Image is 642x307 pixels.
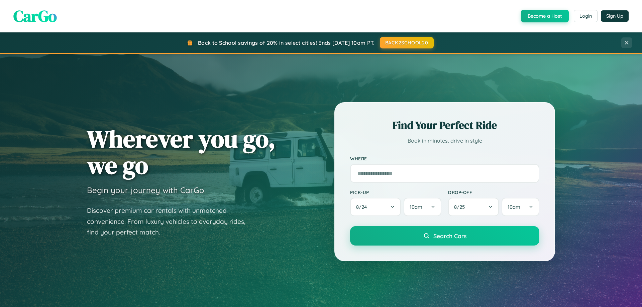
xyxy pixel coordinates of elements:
span: Search Cars [433,232,466,240]
button: 10am [502,198,539,216]
button: Sign Up [601,10,629,22]
span: 8 / 25 [454,204,468,210]
label: Pick-up [350,189,441,195]
span: 8 / 24 [356,204,370,210]
button: Search Cars [350,226,539,246]
h2: Find Your Perfect Ride [350,118,539,133]
p: Book in minutes, drive in style [350,136,539,146]
p: Discover premium car rentals with unmatched convenience. From luxury vehicles to everyday rides, ... [87,205,254,238]
button: 10am [404,198,441,216]
h1: Wherever you go, we go [87,126,276,178]
label: Where [350,156,539,161]
button: Login [574,10,598,22]
button: 8/25 [448,198,499,216]
button: Become a Host [521,10,569,22]
span: 10am [410,204,422,210]
h3: Begin your journey with CarGo [87,185,204,195]
label: Drop-off [448,189,539,195]
button: 8/24 [350,198,401,216]
span: Back to School savings of 20% in select cities! Ends [DATE] 10am PT. [198,39,374,46]
span: CarGo [13,5,57,27]
span: 10am [508,204,520,210]
button: BACK2SCHOOL20 [380,37,434,48]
